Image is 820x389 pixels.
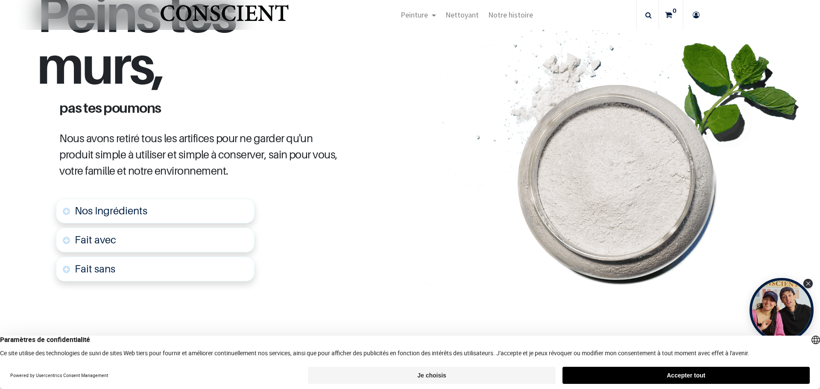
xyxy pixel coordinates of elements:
div: Open Tolstoy widget [750,278,814,342]
span: Notre histoire [488,10,533,20]
font: Fait sans [75,263,115,275]
sup: 0 [671,6,679,15]
span: Peinture [401,10,428,20]
div: Open Tolstoy [750,278,814,342]
span: Nettoyant [445,10,479,20]
iframe: Tidio Chat [776,334,816,374]
div: Tolstoy bubble widget [750,278,814,342]
img: jar-tabletssplast-mint-leaf-Recovered.png [422,18,820,287]
span: Nos Ingrédients [75,205,147,217]
font: Fait avec [75,234,116,246]
h1: pas tes poumons [53,101,349,114]
div: Close Tolstoy widget [803,279,813,288]
span: Nous avons retiré tous les artifices pour ne garder qu'un produit simple à utiliser et simple à c... [59,132,338,177]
